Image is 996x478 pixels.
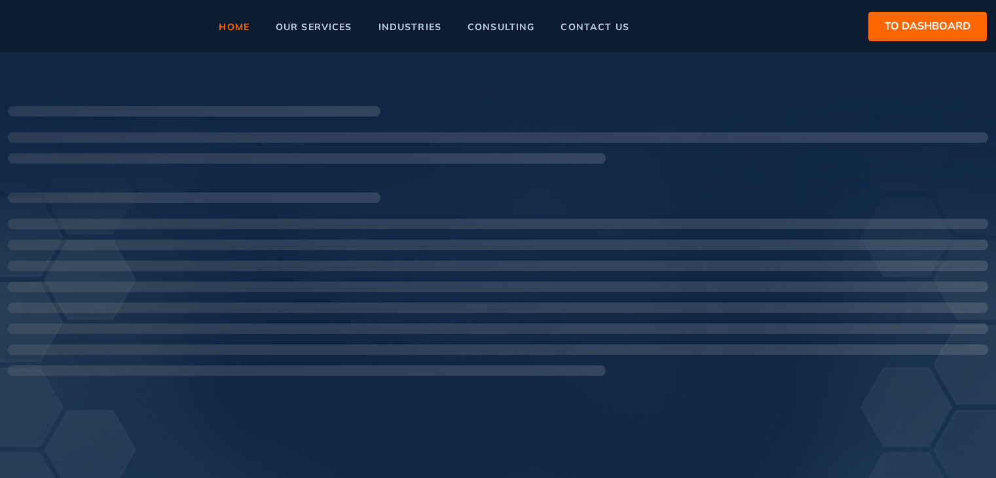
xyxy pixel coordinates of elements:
[868,12,987,41] button: to dashboard
[378,22,441,31] span: industries
[885,18,970,34] span: to dashboard
[468,22,534,31] span: consulting
[561,22,629,31] span: contact us
[219,22,249,31] span: home
[276,22,352,31] span: our services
